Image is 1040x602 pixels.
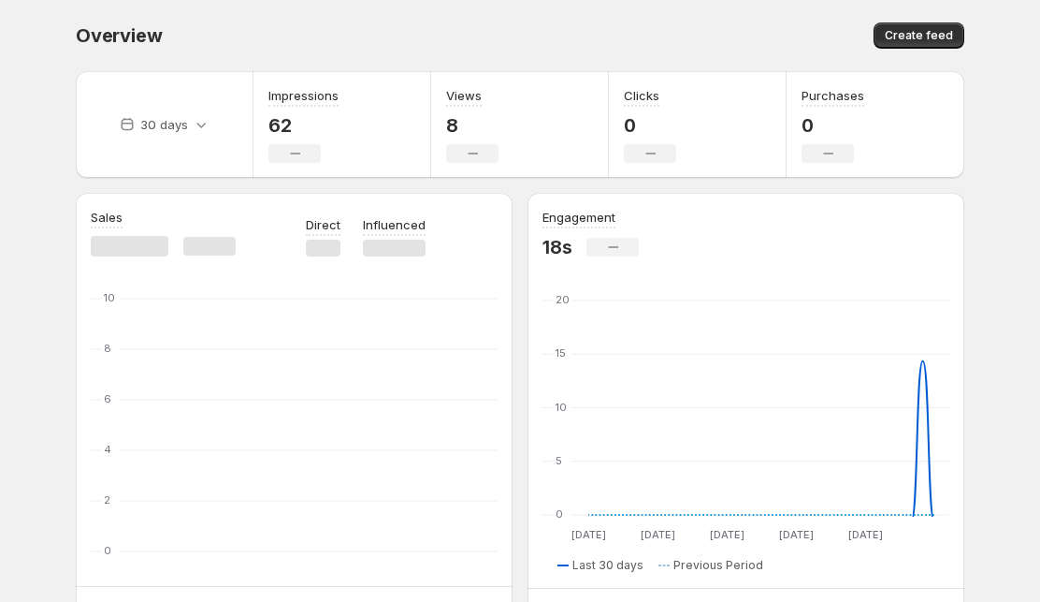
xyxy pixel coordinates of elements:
[363,215,426,234] p: Influenced
[572,558,643,573] span: Last 30 days
[571,528,606,541] text: [DATE]
[802,86,864,105] h3: Purchases
[76,24,162,47] span: Overview
[140,115,188,134] p: 30 days
[802,114,864,137] p: 0
[673,558,763,573] span: Previous Period
[885,28,953,43] span: Create feed
[542,236,571,258] p: 18s
[624,86,659,105] h3: Clicks
[556,293,570,306] text: 20
[268,114,339,137] p: 62
[556,454,562,467] text: 5
[104,493,110,507] text: 2
[556,507,563,521] text: 0
[306,215,340,234] p: Direct
[641,528,675,541] text: [DATE]
[91,208,123,227] h3: Sales
[104,342,111,355] text: 8
[446,86,482,105] h3: Views
[710,528,744,541] text: [DATE]
[104,544,111,557] text: 0
[556,346,566,360] text: 15
[542,208,615,227] h3: Engagement
[848,528,883,541] text: [DATE]
[556,401,567,414] text: 10
[104,392,111,405] text: 6
[104,443,111,456] text: 4
[779,528,814,541] text: [DATE]
[268,86,339,105] h3: Impressions
[104,291,115,304] text: 10
[446,114,498,137] p: 8
[874,22,964,49] button: Create feed
[624,114,676,137] p: 0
